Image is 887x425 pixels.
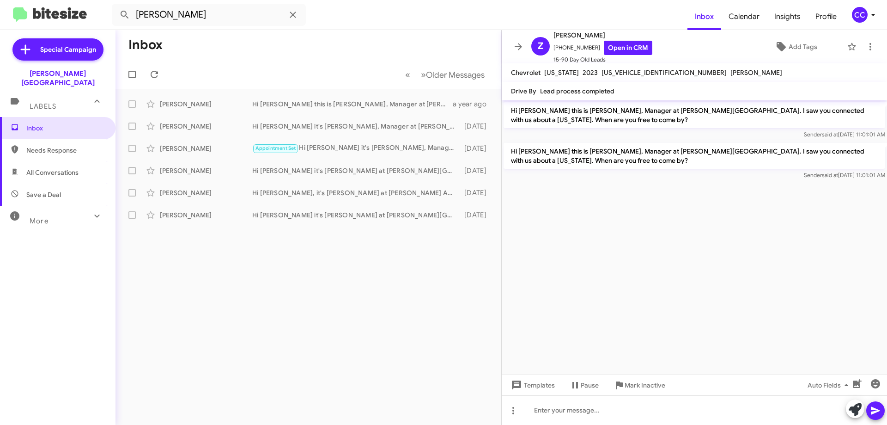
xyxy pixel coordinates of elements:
div: Hi [PERSON_NAME] it's [PERSON_NAME] at [PERSON_NAME][GEOGRAPHIC_DATA] I just wanted to follow up ... [252,210,460,220]
span: 2023 [583,68,598,77]
span: [US_VEHICLE_IDENTIFICATION_NUMBER] [601,68,727,77]
button: Mark Inactive [606,377,673,394]
span: Sender [DATE] 11:01:01 AM [804,172,885,179]
span: Z [538,39,543,54]
span: [PERSON_NAME] [553,30,652,41]
div: [PERSON_NAME] [160,144,252,153]
span: [PHONE_NUMBER] [553,41,652,55]
div: [DATE] [460,210,494,220]
span: Inbox [26,123,105,133]
span: Needs Response [26,146,105,155]
div: Hi [PERSON_NAME] it's [PERSON_NAME], Manager at [PERSON_NAME][GEOGRAPHIC_DATA]. Thanks again for ... [252,143,460,154]
div: [PERSON_NAME] [160,210,252,220]
button: Add Tags [748,38,843,55]
div: [PERSON_NAME] [160,99,252,109]
a: Inbox [687,3,721,30]
span: Appointment Set [255,145,296,151]
div: [DATE] [460,122,494,131]
p: Hi [PERSON_NAME] this is [PERSON_NAME], Manager at [PERSON_NAME][GEOGRAPHIC_DATA]. I saw you conn... [504,102,885,128]
div: [PERSON_NAME] [160,166,252,175]
div: a year ago [453,99,494,109]
div: [PERSON_NAME] [160,188,252,197]
a: Insights [767,3,808,30]
div: [DATE] [460,188,494,197]
span: Lead process completed [540,87,614,95]
a: Calendar [721,3,767,30]
span: More [30,217,49,225]
span: Labels [30,102,56,111]
span: Sender [DATE] 11:01:01 AM [804,131,885,138]
span: [US_STATE] [544,68,579,77]
div: Hi [PERSON_NAME] this is [PERSON_NAME], Manager at [PERSON_NAME][GEOGRAPHIC_DATA]. I saw you conn... [252,99,453,109]
button: Previous [400,65,416,84]
span: Special Campaign [40,45,96,54]
span: Drive By [511,87,536,95]
a: Profile [808,3,844,30]
div: [DATE] [460,144,494,153]
button: Templates [502,377,562,394]
div: CC [852,7,868,23]
a: Open in CRM [604,41,652,55]
button: Auto Fields [800,377,859,394]
p: Hi [PERSON_NAME] this is [PERSON_NAME], Manager at [PERSON_NAME][GEOGRAPHIC_DATA]. I saw you conn... [504,143,885,169]
span: said at [822,131,838,138]
span: » [421,69,426,80]
button: Pause [562,377,606,394]
div: [PERSON_NAME] [160,122,252,131]
span: Older Messages [426,70,485,80]
span: said at [822,172,838,179]
span: Pause [581,377,599,394]
div: [DATE] [460,166,494,175]
div: Hi [PERSON_NAME], it's [PERSON_NAME] at [PERSON_NAME] Automotive Center. Wanted to let you know u... [252,188,460,197]
nav: Page navigation example [400,65,490,84]
span: Mark Inactive [625,377,665,394]
span: Templates [509,377,555,394]
span: All Conversations [26,168,79,177]
span: « [405,69,410,80]
a: Special Campaign [12,38,103,61]
button: CC [844,7,877,23]
span: Add Tags [789,38,817,55]
div: Hi [PERSON_NAME] it's [PERSON_NAME], Manager at [PERSON_NAME][GEOGRAPHIC_DATA]. Thanks again for ... [252,122,460,131]
span: Save a Deal [26,190,61,199]
span: [PERSON_NAME] [730,68,782,77]
h1: Inbox [128,37,163,52]
div: Hi [PERSON_NAME] it's [PERSON_NAME] at [PERSON_NAME][GEOGRAPHIC_DATA]. Thanks again for reaching ... [252,166,460,175]
input: Search [112,4,306,26]
span: 15-90 Day Old Leads [553,55,652,64]
button: Next [415,65,490,84]
span: Auto Fields [808,377,852,394]
span: Chevrolet [511,68,541,77]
